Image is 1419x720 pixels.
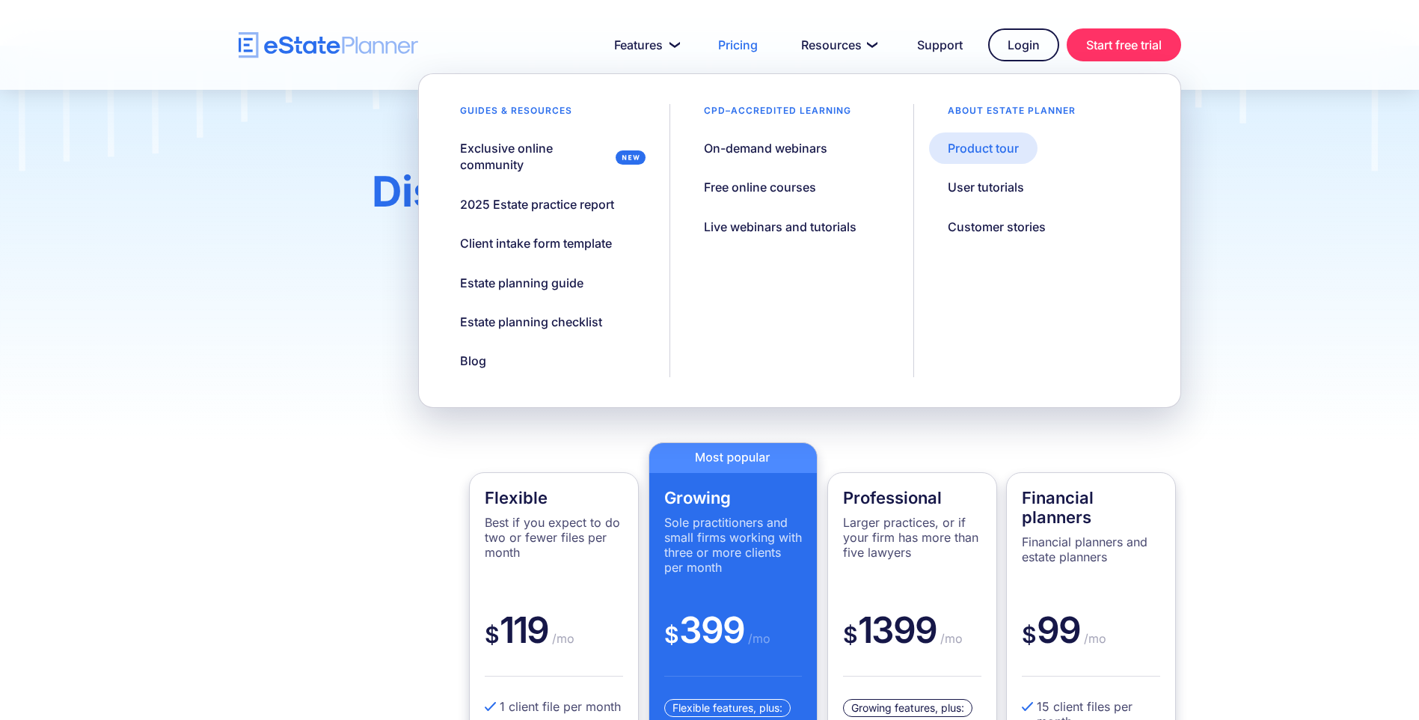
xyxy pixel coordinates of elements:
h4: Financial planners [1022,488,1160,527]
a: Live webinars and tutorials [685,211,875,242]
div: Live webinars and tutorials [704,219,856,235]
span: $ [485,621,500,648]
a: Client intake form template [441,228,631,259]
div: 119 [485,608,623,677]
div: Client intake form template [460,235,612,251]
span: $ [664,621,679,648]
p: Best if you expect to do two or fewer files per month [485,515,623,560]
a: Pricing [700,30,776,60]
span: Discover the perfect plan [372,166,886,217]
div: On-demand webinars [704,140,827,156]
div: CPD–accredited learning [685,104,870,125]
p: Sole practitioners and small firms working with three or more clients per month [664,515,803,575]
a: On-demand webinars [685,132,846,164]
div: Free online courses [704,179,816,195]
p: Financial planners and estate planners [1022,534,1160,564]
a: Features [596,30,693,60]
div: Estate planning checklist [460,314,602,330]
div: User tutorials [948,179,1024,195]
h4: Flexible [485,488,623,507]
div: Flexible features, plus: [664,699,791,717]
span: /mo [1080,631,1106,646]
div: Growing features, plus: [843,699,972,717]
h1: for your practice [306,168,1112,276]
a: Blog [441,345,505,376]
a: Customer stories [929,211,1064,242]
a: Free online courses [685,171,835,203]
span: /mo [937,631,963,646]
li: 1 client file per month [485,699,623,714]
a: Start free trial [1067,28,1181,61]
a: User tutorials [929,171,1043,203]
span: $ [843,621,858,648]
div: About estate planner [929,104,1094,125]
a: Estate planning checklist [441,306,621,338]
div: Estate planning guide [460,275,583,291]
div: Product tour [948,140,1019,156]
div: 2025 Estate practice report [460,196,614,213]
div: 99 [1022,608,1160,677]
span: /mo [744,631,770,646]
div: Guides & resources [441,104,591,125]
a: Resources [783,30,892,60]
a: Login [988,28,1059,61]
div: 399 [664,608,803,677]
a: Support [899,30,981,60]
a: home [239,32,418,58]
div: Exclusive online community [460,140,610,174]
div: 1399 [843,608,981,677]
a: Estate planning guide [441,267,602,299]
a: Product tour [929,132,1038,164]
div: Blog [460,353,486,369]
a: Exclusive online community [441,132,655,181]
span: /mo [548,631,574,646]
div: Customer stories [948,219,1046,235]
span: $ [1022,621,1037,648]
h4: Professional [843,488,981,507]
p: Start any plan with a free 14-day trial [DATE]. If you are unsure which plan to choose, we would ... [306,287,1112,326]
h4: Growing [664,488,803,507]
a: 2025 Estate practice report [441,189,633,220]
p: Larger practices, or if your firm has more than five lawyers [843,515,981,560]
